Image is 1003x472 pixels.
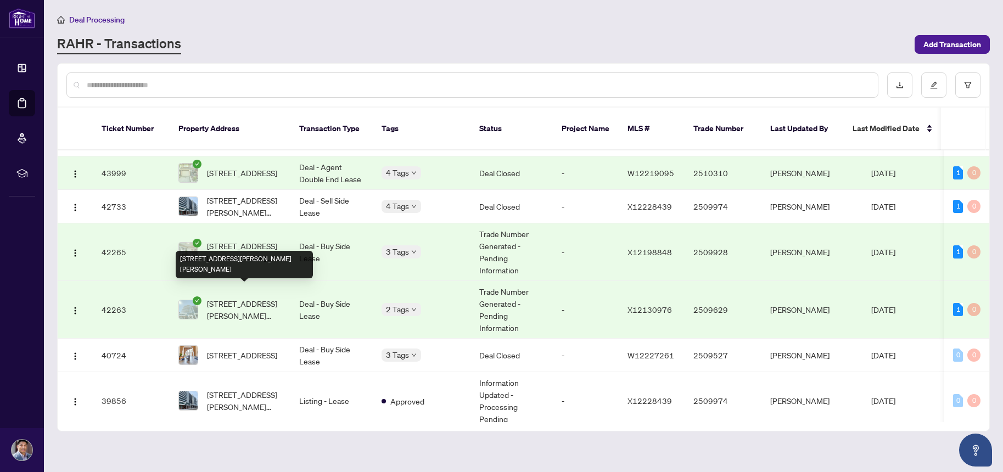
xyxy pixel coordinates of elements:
td: - [553,156,619,190]
div: 0 [967,245,980,259]
div: 0 [967,166,980,179]
td: - [553,339,619,372]
td: Listing - Lease [290,372,373,430]
span: Add Transaction [923,36,981,53]
span: down [411,307,417,312]
img: logo [9,8,35,29]
span: 3 Tags [386,349,409,361]
img: Logo [71,170,80,178]
th: Trade Number [685,108,761,150]
td: 40724 [93,339,170,372]
td: Trade Number Generated - Pending Information [470,223,553,281]
button: edit [921,72,946,98]
td: Deal - Sell Side Lease [290,190,373,223]
span: [STREET_ADDRESS][PERSON_NAME][PERSON_NAME] [207,194,282,218]
td: 2509974 [685,190,761,223]
td: 2509974 [685,372,761,430]
td: Trade Number Generated - Pending Information [470,281,553,339]
div: 1 [953,303,963,316]
th: Last Modified Date [844,108,943,150]
button: download [887,72,912,98]
td: - [553,190,619,223]
span: [DATE] [871,247,895,257]
img: Logo [71,306,80,315]
span: [DATE] [871,305,895,314]
span: 2 Tags [386,303,409,316]
img: thumbnail-img [179,346,198,364]
span: Deal Processing [69,15,125,25]
span: check-circle [193,296,201,305]
div: 0 [967,394,980,407]
div: 0 [953,394,963,407]
button: Open asap [959,434,992,467]
span: [STREET_ADDRESS][PERSON_NAME][PERSON_NAME] [207,297,282,322]
td: 2509629 [685,281,761,339]
td: [PERSON_NAME] [761,372,862,430]
span: down [411,204,417,209]
button: Logo [66,243,84,261]
td: Information Updated - Processing Pending [470,372,553,430]
img: thumbnail-img [179,300,198,319]
span: home [57,16,65,24]
td: [PERSON_NAME] [761,281,862,339]
button: Add Transaction [915,35,990,54]
span: [DATE] [871,201,895,211]
span: X12198848 [627,247,672,257]
td: Deal Closed [470,339,553,372]
td: 2509928 [685,223,761,281]
td: Deal Closed [470,190,553,223]
span: down [411,249,417,255]
td: [PERSON_NAME] [761,339,862,372]
span: [DATE] [871,168,895,178]
span: edit [930,81,938,89]
button: Logo [66,164,84,182]
span: X12130976 [627,305,672,314]
th: Last Updated By [761,108,844,150]
div: 0 [967,200,980,213]
td: [PERSON_NAME] [761,190,862,223]
span: W12227261 [627,350,674,360]
img: Logo [71,397,80,406]
span: W12219095 [627,168,674,178]
img: thumbnail-img [179,391,198,410]
span: Last Modified Date [853,122,920,134]
th: Transaction Type [290,108,373,150]
span: [DATE] [871,350,895,360]
span: down [411,352,417,358]
td: 39856 [93,372,170,430]
th: Tags [373,108,470,150]
div: [STREET_ADDRESS][PERSON_NAME][PERSON_NAME] [176,251,313,278]
span: [STREET_ADDRESS] [207,349,277,361]
button: Logo [66,346,84,364]
td: Deal - Buy Side Lease [290,281,373,339]
img: Profile Icon [12,440,32,460]
img: thumbnail-img [179,243,198,261]
span: Approved [390,395,424,407]
td: 2509527 [685,339,761,372]
img: Logo [71,203,80,212]
img: Logo [71,352,80,361]
th: MLS # [619,108,685,150]
span: check-circle [193,239,201,248]
td: 2510310 [685,156,761,190]
div: 0 [967,349,980,362]
span: 4 Tags [386,200,409,212]
span: X12228439 [627,396,672,406]
th: Property Address [170,108,290,150]
td: - [553,223,619,281]
td: Deal - Agent Double End Lease [290,156,373,190]
div: 1 [953,200,963,213]
span: download [896,81,904,89]
th: Project Name [553,108,619,150]
td: 42733 [93,190,170,223]
a: RAHR - Transactions [57,35,181,54]
span: [STREET_ADDRESS] [207,167,277,179]
button: filter [955,72,980,98]
span: [STREET_ADDRESS][PERSON_NAME][PERSON_NAME] [207,389,282,413]
button: Logo [66,392,84,409]
th: Status [470,108,553,150]
span: [STREET_ADDRESS][PERSON_NAME][PERSON_NAME] [207,240,282,264]
div: 1 [953,166,963,179]
span: filter [964,81,972,89]
td: 42265 [93,223,170,281]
